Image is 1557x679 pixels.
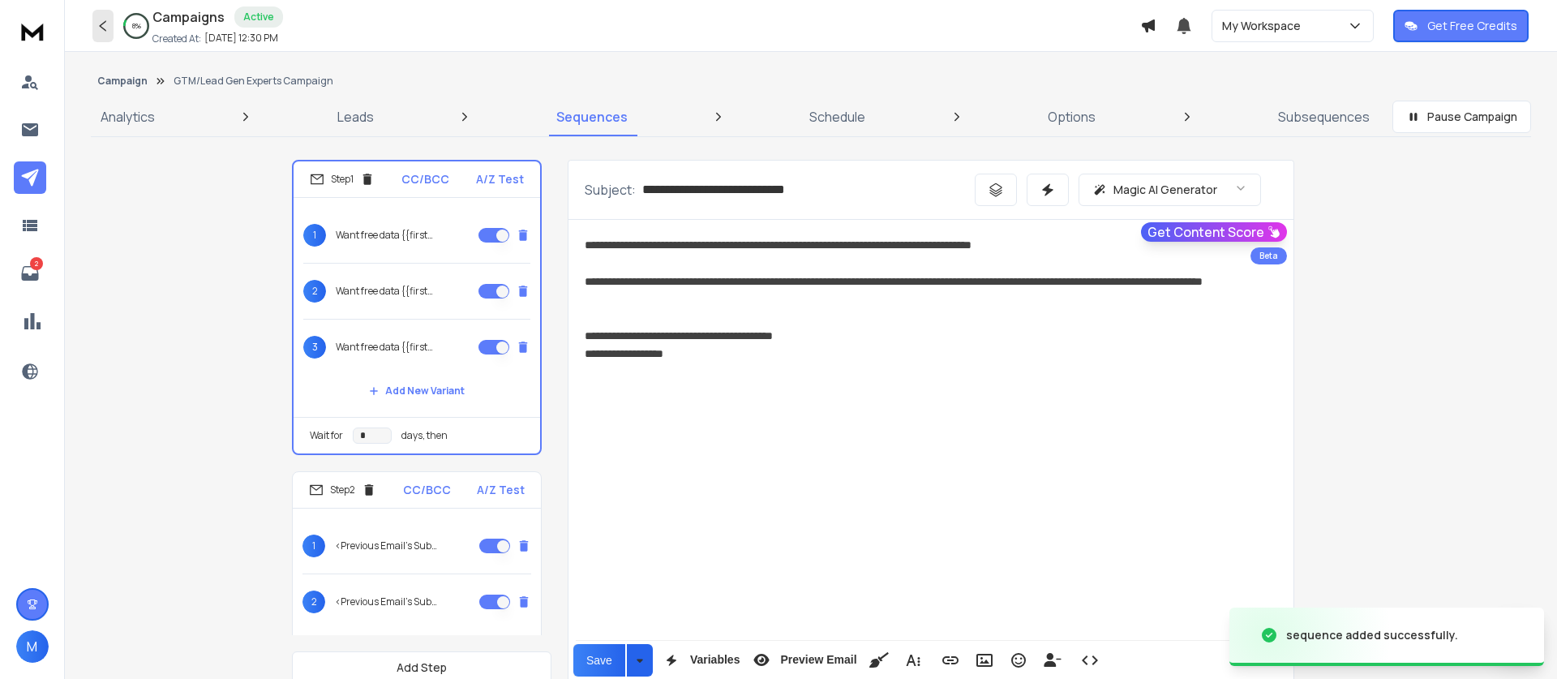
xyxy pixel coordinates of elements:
a: Options [1038,97,1105,136]
p: Sequences [556,107,628,127]
div: sequence added successfully. [1286,627,1458,643]
button: Insert Unsubscribe Link [1037,644,1068,677]
button: Insert Link (⌘K) [935,644,966,677]
span: Variables [687,653,744,667]
button: More Text [898,644,929,677]
button: Code View [1074,644,1105,677]
p: Get Free Credits [1427,18,1517,34]
p: Magic AI Generator [1113,182,1217,198]
p: Want free data {{firstName}}? [336,285,440,298]
p: <Previous Email's Subject> [335,595,439,608]
p: GTM/Lead Gen Experts Campaign [174,75,333,88]
p: Subject: [585,180,636,200]
button: Save [573,644,625,677]
a: Schedule [800,97,875,136]
p: A/Z Test [476,171,524,187]
div: Step 1 [310,172,375,187]
button: Pause Campaign [1392,101,1531,133]
p: Options [1048,107,1096,127]
img: logo [16,16,49,46]
div: Active [234,6,283,28]
button: Insert Image (⌘P) [969,644,1000,677]
span: 3 [303,336,326,359]
button: M [16,630,49,663]
p: Created At: [152,32,201,45]
p: <Previous Email's Subject> [335,539,439,552]
p: days, then [401,429,448,442]
button: Get Content Score [1141,222,1287,242]
p: Schedule [809,107,865,127]
a: Subsequences [1268,97,1379,136]
p: Wait for [310,429,343,442]
a: Analytics [91,97,165,136]
p: 2 [30,257,43,270]
p: CC/BCC [401,171,449,187]
div: Step 2 [309,483,376,497]
p: Want free data {{firstName}}? [336,229,440,242]
button: Add New Variant [356,375,478,407]
button: Magic AI Generator [1079,174,1261,206]
span: Preview Email [777,653,860,667]
p: Leads [337,107,374,127]
span: 1 [303,224,326,247]
h1: Campaigns [152,7,225,27]
p: Want free data {{firstName}}? [336,341,440,354]
button: Clean HTML [864,644,894,677]
p: CC/BCC [403,482,451,498]
p: [DATE] 12:30 PM [204,32,278,45]
button: Preview Email [746,644,860,677]
span: 2 [302,591,325,613]
li: Step2CC/BCCA/Z Test1<Previous Email's Subject>2<Previous Email's Subject>Add New Variant [292,471,542,673]
a: Sequences [547,97,637,136]
button: Variables [656,644,744,677]
li: Step1CC/BCCA/Z Test1Want free data {{firstName}}?2Want free data {{firstName}}?3Want free data {{... [292,160,542,455]
span: 1 [302,535,325,557]
p: Subsequences [1278,107,1370,127]
button: Add New Variant [356,630,478,662]
a: Leads [328,97,384,136]
span: 2 [303,280,326,303]
button: Campaign [97,75,148,88]
button: Emoticons [1003,644,1034,677]
div: Beta [1250,247,1287,264]
p: My Workspace [1222,18,1307,34]
p: Analytics [101,107,155,127]
a: 2 [14,257,46,290]
button: Get Free Credits [1393,10,1529,42]
p: 8 % [132,21,141,31]
p: A/Z Test [477,482,525,498]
